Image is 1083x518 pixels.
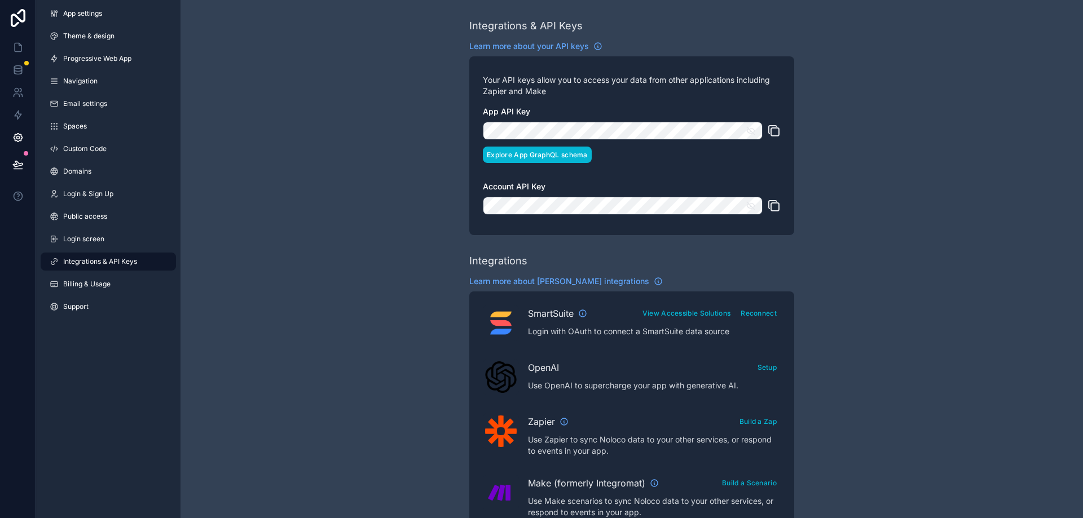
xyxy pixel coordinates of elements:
[41,275,176,293] a: Billing & Usage
[528,361,559,374] span: OpenAI
[736,413,781,430] button: Build a Zap
[528,415,555,428] span: Zapier
[63,302,89,311] span: Support
[63,167,91,176] span: Domains
[483,148,592,160] a: Explore App GraphQL schema
[41,5,176,23] a: App settings
[41,95,176,113] a: Email settings
[483,181,545,191] span: Account API Key
[63,212,107,221] span: Public access
[485,415,517,447] img: Zapier
[754,361,781,372] a: Setup
[63,280,111,289] span: Billing & Usage
[718,475,781,491] button: Build a Scenario
[485,307,517,339] img: SmartSuite
[63,77,98,86] span: Navigation
[528,326,781,337] p: Login with OAuth to connect a SmartSuite data source
[63,144,107,153] span: Custom Code
[41,27,176,45] a: Theme & design
[469,41,589,52] span: Learn more about your API keys
[63,54,131,63] span: Progressive Web App
[639,305,735,321] button: View Accessible Solutions
[718,476,781,488] a: Build a Scenario
[41,50,176,68] a: Progressive Web App
[63,99,107,108] span: Email settings
[469,276,649,287] span: Learn more about [PERSON_NAME] integrations
[754,359,781,375] button: Setup
[41,140,176,158] a: Custom Code
[63,257,137,266] span: Integrations & API Keys
[41,298,176,316] a: Support
[41,185,176,203] a: Login & Sign Up
[63,32,115,41] span: Theme & design
[528,307,574,320] span: SmartSuite
[528,434,781,457] p: Use Zapier to sync Noloco data to your other services, or respond to events in your app.
[483,107,530,116] span: App API Key
[41,162,176,180] a: Domains
[63,122,87,131] span: Spaces
[736,415,781,426] a: Build a Zap
[485,477,517,508] img: Make (formerly Integromat)
[41,253,176,271] a: Integrations & API Keys
[63,9,102,18] span: App settings
[737,307,781,318] a: Reconnect
[41,230,176,248] a: Login screen
[41,207,176,225] a: Public access
[528,380,781,391] p: Use OpenAI to supercharge your app with generative AI.
[469,41,602,52] a: Learn more about your API keys
[528,495,781,518] p: Use Make scenarios to sync Noloco data to your other services, or respond to events in your app.
[737,305,781,321] button: Reconnect
[469,276,663,287] a: Learn more about [PERSON_NAME] integrations
[469,253,527,269] div: Integrations
[63,234,104,243] span: Login screen
[528,476,645,490] span: Make (formerly Integromat)
[485,361,517,393] img: OpenAI
[63,189,113,198] span: Login & Sign Up
[483,147,592,163] button: Explore App GraphQL schema
[41,117,176,135] a: Spaces
[41,72,176,90] a: Navigation
[483,74,781,97] p: Your API keys allow you to access your data from other applications including Zapier and Make
[639,307,735,318] a: View Accessible Solutions
[469,18,583,34] div: Integrations & API Keys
